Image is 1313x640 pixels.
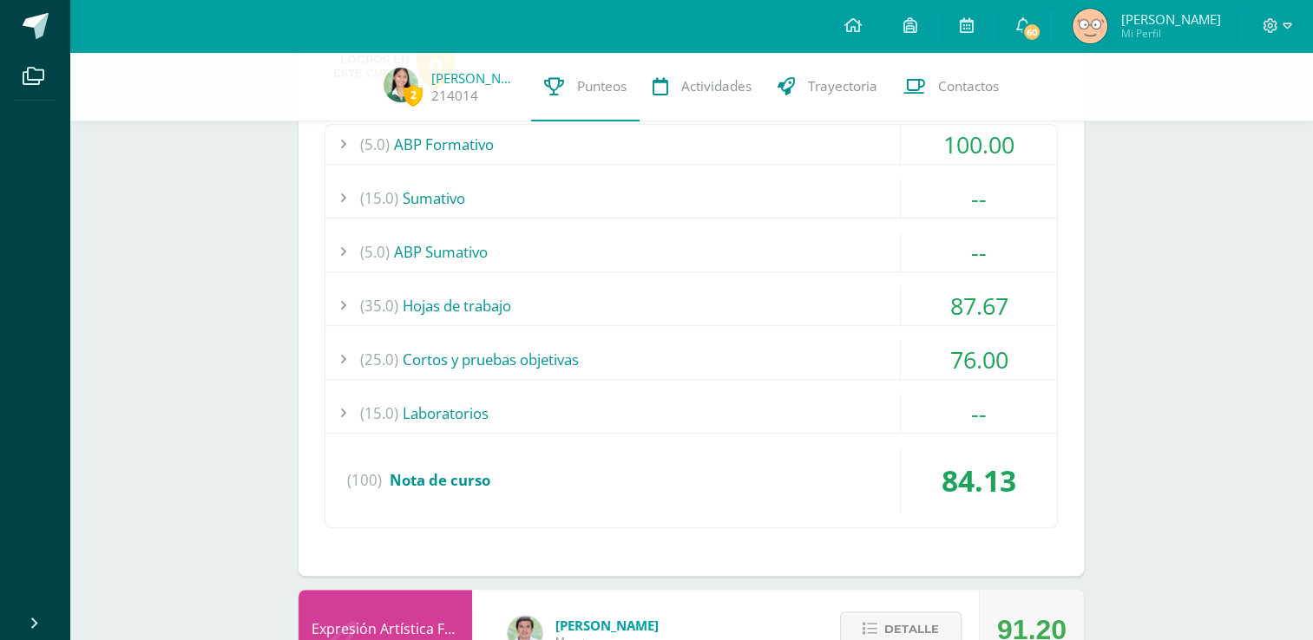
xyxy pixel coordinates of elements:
[901,125,1057,164] div: 100.00
[390,470,490,490] span: Nota de curso
[360,286,398,325] span: (35.0)
[325,340,1057,379] div: Cortos y pruebas objetivas
[1022,23,1041,42] span: 60
[325,179,1057,218] div: Sumativo
[384,68,418,102] img: 3247cecd46813d2f61d58a2c5d2352f6.png
[360,340,398,379] span: (25.0)
[901,232,1057,271] div: --
[901,179,1057,218] div: --
[765,52,890,121] a: Trayectoria
[431,87,478,105] a: 214014
[1073,9,1107,43] img: fd306861ef862bb41144000d8b4d6f5f.png
[1120,10,1220,28] span: [PERSON_NAME]
[325,232,1057,271] div: ABP Sumativo
[347,447,382,513] span: (100)
[555,617,659,634] span: [PERSON_NAME]
[531,52,640,121] a: Punteos
[640,52,765,121] a: Actividades
[325,125,1057,164] div: ABP Formativo
[360,179,398,218] span: (15.0)
[938,77,999,95] span: Contactos
[360,394,398,433] span: (15.0)
[360,232,390,271] span: (5.0)
[360,125,390,164] span: (5.0)
[577,77,627,95] span: Punteos
[325,286,1057,325] div: Hojas de trabajo
[901,447,1057,513] div: 84.13
[431,69,518,87] a: [PERSON_NAME]
[901,394,1057,433] div: --
[901,340,1057,379] div: 76.00
[1120,26,1220,41] span: Mi Perfil
[808,77,877,95] span: Trayectoria
[325,394,1057,433] div: Laboratorios
[681,77,752,95] span: Actividades
[890,52,1012,121] a: Contactos
[901,286,1057,325] div: 87.67
[404,84,423,106] span: 2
